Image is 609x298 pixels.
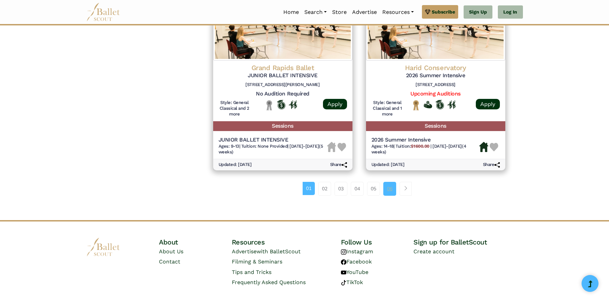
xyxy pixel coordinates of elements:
a: Advertise [349,5,380,19]
img: logo [86,238,120,256]
h5: JUNIOR BALLET INTENSIVE [219,136,327,144]
b: $1600.00 [411,144,429,149]
span: Ages: 9-13 [219,144,239,149]
h5: JUNIOR BALLET INTENSIVE [219,72,347,79]
img: Heart [338,143,346,151]
a: Frequently Asked Questions [232,279,306,285]
h5: No Audition Required [219,90,347,98]
a: Home [281,5,302,19]
a: Apply [476,99,500,109]
span: Subscribe [432,8,455,16]
a: 03 [334,182,347,195]
img: Local [265,100,273,110]
a: 02 [318,182,331,195]
span: Tuition: [395,144,430,149]
a: Resources [380,5,417,19]
a: Filming & Seminars [232,258,282,265]
a: Log In [498,5,523,19]
img: In Person [289,100,297,109]
h5: Sessions [213,121,352,131]
img: facebook logo [341,259,346,265]
h5: 2026 Summer Intensive [371,72,500,79]
a: Create account [413,248,454,255]
h6: Updated: [DATE] [371,162,405,168]
a: About Us [159,248,183,255]
a: 06 [383,182,396,195]
a: Apply [323,99,347,109]
span: [DATE]-[DATE] (4 weeks) [371,144,466,154]
a: TikTok [341,279,363,285]
h4: Follow Us [341,238,414,247]
h4: Grand Rapids Ballet [219,63,347,72]
span: [DATE]-[DATE] (5 weeks) [219,144,323,154]
h4: Resources [232,238,341,247]
span: with BalletScout [257,248,301,255]
nav: Page navigation example [303,182,415,195]
h5: 2026 Summer Intensive [371,136,480,144]
h6: Style: General Classical and 2 more [219,100,251,117]
img: tiktok logo [341,280,346,285]
a: Subscribe [422,5,458,19]
img: Offers Financial Aid [424,101,432,108]
a: 01 [303,182,315,195]
a: Facebook [341,258,372,265]
img: gem.svg [425,8,430,16]
a: 05 [367,182,380,195]
img: Offers Scholarship [277,100,285,109]
h6: Share [330,162,347,168]
a: Instagram [341,248,373,255]
h6: [STREET_ADDRESS] [371,82,500,88]
h4: Sign up for BalletScout [413,238,523,247]
h4: Harid Conservatory [371,63,500,72]
h6: Updated: [DATE] [219,162,252,168]
a: Upcoming Auditions [410,90,460,97]
h6: Style: General Classical and 1 more [371,100,404,117]
img: Housing Unavailable [327,142,336,152]
img: instagram logo [341,249,346,255]
a: Tips and Tricks [232,269,271,275]
a: Advertisewith BalletScout [232,248,301,255]
img: In Person [447,100,456,109]
span: Ages: 14-18 [371,144,394,149]
a: 04 [351,182,364,195]
h5: Sessions [366,121,505,131]
a: Sign Up [464,5,492,19]
h4: About [159,238,232,247]
a: Contact [159,258,180,265]
h6: Share [483,162,500,168]
img: youtube logo [341,270,346,275]
a: YouTube [341,269,368,275]
span: Tuition: None Provided [241,144,287,149]
a: Store [329,5,349,19]
a: Search [302,5,329,19]
img: Offers Scholarship [435,100,444,109]
img: Housing Available [479,142,488,152]
h6: | | [219,144,327,155]
h6: [STREET_ADDRESS][PERSON_NAME] [219,82,347,88]
h6: | | [371,144,480,155]
img: National [412,100,420,110]
img: Heart [490,143,498,151]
